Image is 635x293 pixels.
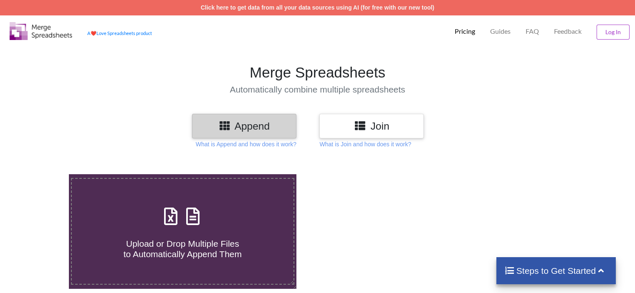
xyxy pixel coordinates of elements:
p: What is Join and how does it work? [319,140,411,148]
span: Upload or Drop Multiple Files to Automatically Append Them [124,239,242,259]
h4: Steps to Get Started [505,265,608,276]
img: Logo.png [10,22,72,40]
p: Pricing [455,27,475,36]
a: Click here to get data from all your data sources using AI (for free with our new tool) [201,4,435,11]
p: What is Append and how does it work? [196,140,296,148]
span: heart [91,30,96,36]
h3: Join [326,120,417,132]
h3: Append [198,120,290,132]
a: AheartLove Spreadsheets product [87,30,152,36]
button: Log In [597,25,630,40]
span: Feedback [554,28,582,35]
p: FAQ [526,27,539,36]
p: Guides [490,27,511,36]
